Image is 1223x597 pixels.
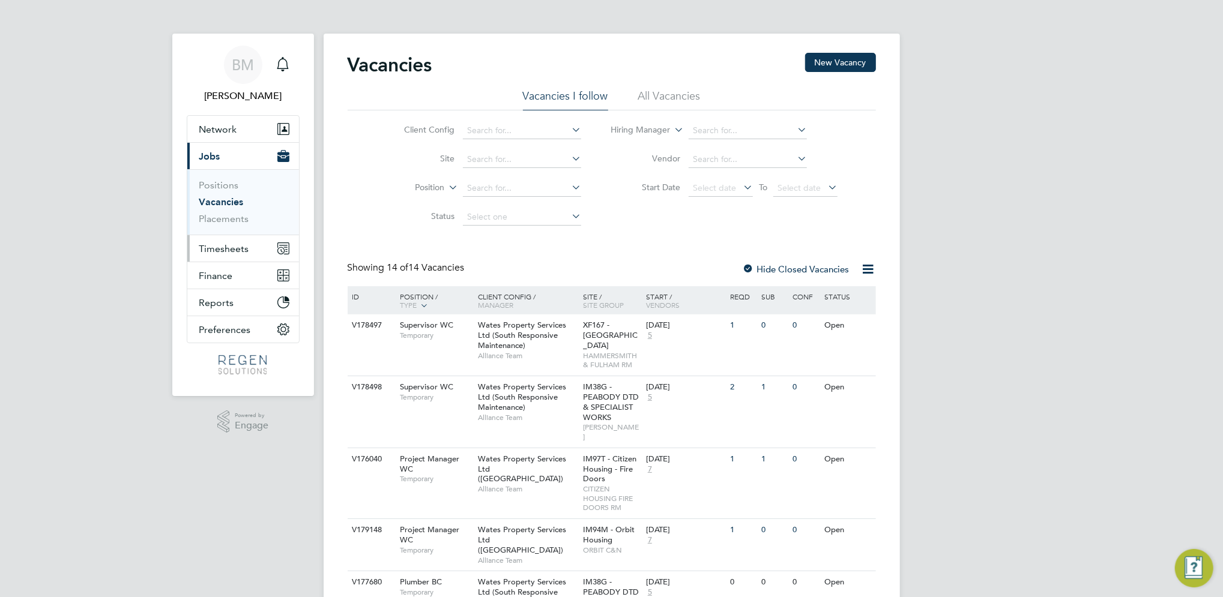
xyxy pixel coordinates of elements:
nav: Main navigation [172,34,314,396]
span: 5 [646,392,654,403]
span: Wates Property Services Ltd ([GEOGRAPHIC_DATA]) [478,524,566,555]
span: Wates Property Services Ltd (South Responsive Maintenance) [478,382,566,412]
span: Type [400,300,417,310]
label: Hiring Manager [601,124,670,136]
span: Preferences [199,324,251,335]
div: 1 [727,519,758,541]
span: Engage [235,421,268,431]
div: 0 [758,571,790,593]
span: Project Manager WC [400,454,459,474]
span: Temporary [400,587,472,597]
label: Position [375,182,444,194]
div: 0 [758,314,790,337]
input: Select one [463,209,581,226]
span: 5 [646,331,654,341]
div: Open [821,519,874,541]
span: 7 [646,535,654,545]
div: 1 [727,448,758,470]
span: Select date [778,182,821,193]
div: V177680 [349,571,391,593]
span: Manager [478,300,513,310]
div: Client Config / [475,286,580,315]
a: Positions [199,179,239,191]
button: Finance [187,262,299,289]
div: Open [821,571,874,593]
span: Plumber BC [400,577,442,587]
input: Search for... [463,122,581,139]
span: Alliance Team [478,556,577,565]
span: Temporary [400,392,472,402]
div: [DATE] [646,577,724,587]
span: IM97T - Citizen Housing - Fire Doors [583,454,636,484]
span: Reports [199,297,234,308]
span: 14 of [387,262,409,274]
div: Status [821,286,874,307]
span: Supervisor WC [400,382,453,392]
span: Vendors [646,300,680,310]
span: Billy Mcnamara [187,89,300,103]
div: [DATE] [646,320,724,331]
label: Client Config [385,124,454,135]
button: Reports [187,289,299,316]
li: All Vacancies [638,89,701,110]
span: Temporary [400,474,472,484]
a: Go to home page [187,355,300,374]
span: 7 [646,464,654,475]
div: ID [349,286,391,307]
div: 0 [790,376,821,398]
button: Jobs [187,143,299,169]
a: Placements [199,213,249,224]
div: Sub [758,286,790,307]
span: IM38G - PEABODY DTD & SPECIALIST WORKS [583,382,639,422]
div: 1 [758,376,790,398]
label: Start Date [611,182,680,193]
span: Wates Property Services Ltd (South Responsive Maintenance) [478,320,566,350]
img: regensolutions-logo-retina.png [219,355,267,374]
div: Open [821,448,874,470]
div: Site / [580,286,643,315]
div: 0 [790,571,821,593]
div: V178497 [349,314,391,337]
div: V176040 [349,448,391,470]
span: CITIZEN HOUSING FIRE DOORS RM [583,484,640,512]
div: 0 [790,519,821,541]
span: Select date [693,182,736,193]
span: Timesheets [199,243,249,254]
div: V178498 [349,376,391,398]
span: Alliance Team [478,484,577,494]
div: 0 [790,314,821,337]
input: Search for... [463,151,581,168]
div: [DATE] [646,454,724,464]
span: BM [232,57,254,73]
div: 1 [727,314,758,337]
span: Project Manager WC [400,524,459,545]
button: Engage Resource Center [1175,549,1213,587]
div: Open [821,376,874,398]
h2: Vacancies [348,53,432,77]
span: Site Group [583,300,624,310]
input: Search for... [689,122,807,139]
div: 0 [727,571,758,593]
button: Network [187,116,299,142]
span: Alliance Team [478,351,577,361]
span: Network [199,124,237,135]
span: XF167 - [GEOGRAPHIC_DATA] [583,320,638,350]
span: Supervisor WC [400,320,453,330]
input: Search for... [689,151,807,168]
span: Powered by [235,410,268,421]
div: Position / [391,286,475,316]
span: Temporary [400,545,472,555]
div: 0 [790,448,821,470]
a: BM[PERSON_NAME] [187,46,300,103]
span: HAMMERSMITH & FULHAM RM [583,351,640,370]
span: Temporary [400,331,472,340]
span: ORBIT C&N [583,545,640,555]
label: Site [385,153,454,164]
button: Timesheets [187,235,299,262]
div: [DATE] [646,525,724,535]
div: Start / [643,286,727,315]
div: V179148 [349,519,391,541]
span: Jobs [199,151,220,162]
span: To [755,179,771,195]
div: 2 [727,376,758,398]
